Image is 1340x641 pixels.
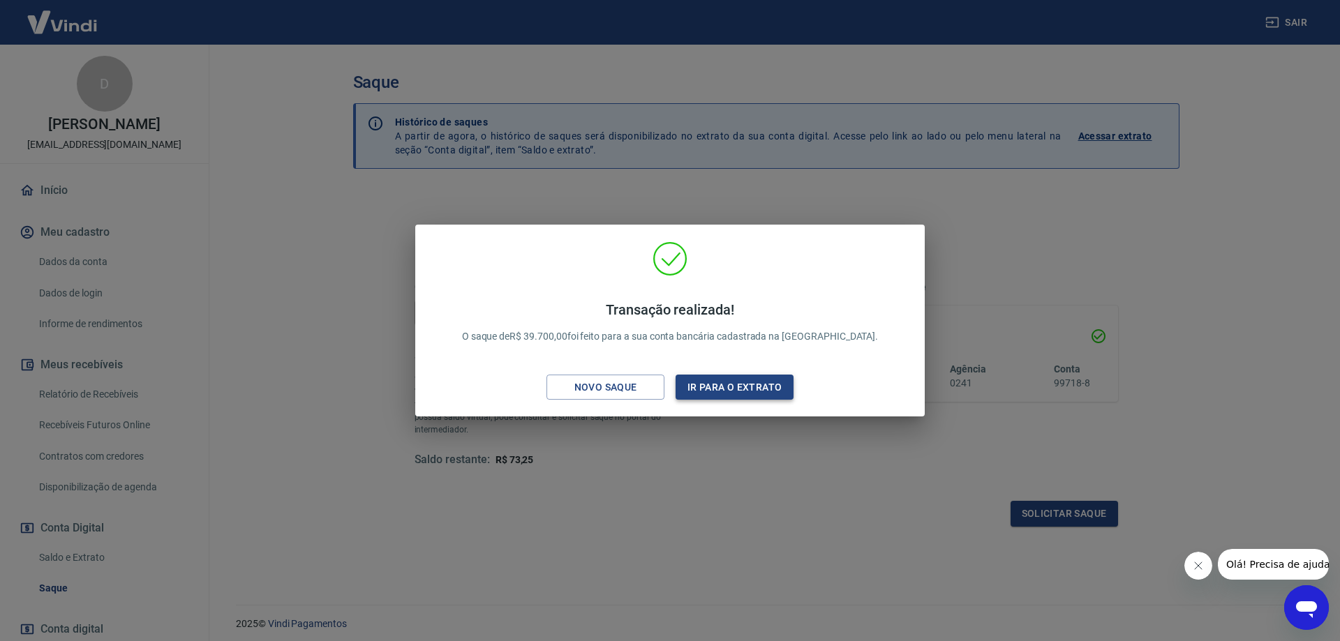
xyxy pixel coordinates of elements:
[558,379,654,396] div: Novo saque
[462,301,879,344] p: O saque de R$ 39.700,00 foi feito para a sua conta bancária cadastrada na [GEOGRAPHIC_DATA].
[8,10,117,21] span: Olá! Precisa de ajuda?
[462,301,879,318] h4: Transação realizada!
[676,375,794,400] button: Ir para o extrato
[1184,552,1212,580] iframe: Fechar mensagem
[1218,549,1329,580] iframe: Mensagem da empresa
[1284,585,1329,630] iframe: Botão para abrir a janela de mensagens
[546,375,664,400] button: Novo saque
